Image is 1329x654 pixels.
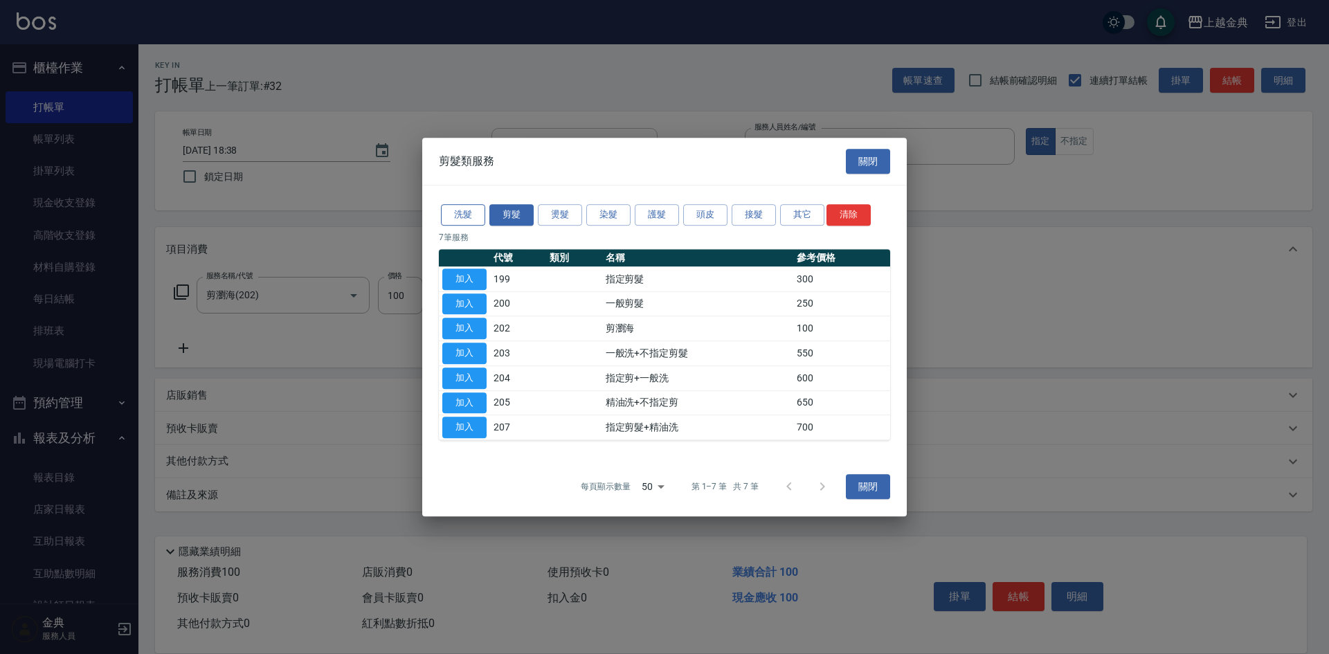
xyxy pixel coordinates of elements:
td: 指定剪髮 [602,266,793,291]
td: 202 [490,316,546,341]
button: 其它 [780,204,824,226]
td: 250 [793,291,890,316]
td: 600 [793,365,890,390]
th: 類別 [546,249,602,267]
button: 洗髮 [441,204,485,226]
td: 204 [490,365,546,390]
td: 一般洗+不指定剪髮 [602,341,793,366]
td: 精油洗+不指定剪 [602,390,793,415]
td: 剪瀏海 [602,316,793,341]
button: 加入 [442,343,487,364]
td: 207 [490,415,546,440]
p: 7 筆服務 [439,231,890,244]
td: 300 [793,266,890,291]
button: 加入 [442,318,487,339]
td: 199 [490,266,546,291]
button: 燙髮 [538,204,582,226]
td: 550 [793,341,890,366]
div: 50 [636,468,669,505]
td: 650 [793,390,890,415]
button: 護髮 [635,204,679,226]
button: 接髮 [732,204,776,226]
button: 關閉 [846,149,890,174]
td: 100 [793,316,890,341]
td: 200 [490,291,546,316]
td: 指定剪髮+精油洗 [602,415,793,440]
button: 清除 [826,204,871,226]
p: 第 1–7 筆 共 7 筆 [691,480,759,493]
td: 700 [793,415,890,440]
button: 加入 [442,269,487,290]
th: 名稱 [602,249,793,267]
button: 加入 [442,293,487,315]
p: 每頁顯示數量 [581,480,631,493]
button: 加入 [442,367,487,389]
th: 參考價格 [793,249,890,267]
td: 一般剪髮 [602,291,793,316]
button: 加入 [442,417,487,438]
td: 203 [490,341,546,366]
button: 頭皮 [683,204,727,226]
button: 染髮 [586,204,631,226]
button: 加入 [442,392,487,414]
button: 剪髮 [489,204,534,226]
td: 指定剪+一般洗 [602,365,793,390]
button: 關閉 [846,474,890,500]
th: 代號 [490,249,546,267]
span: 剪髮類服務 [439,154,494,168]
td: 205 [490,390,546,415]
